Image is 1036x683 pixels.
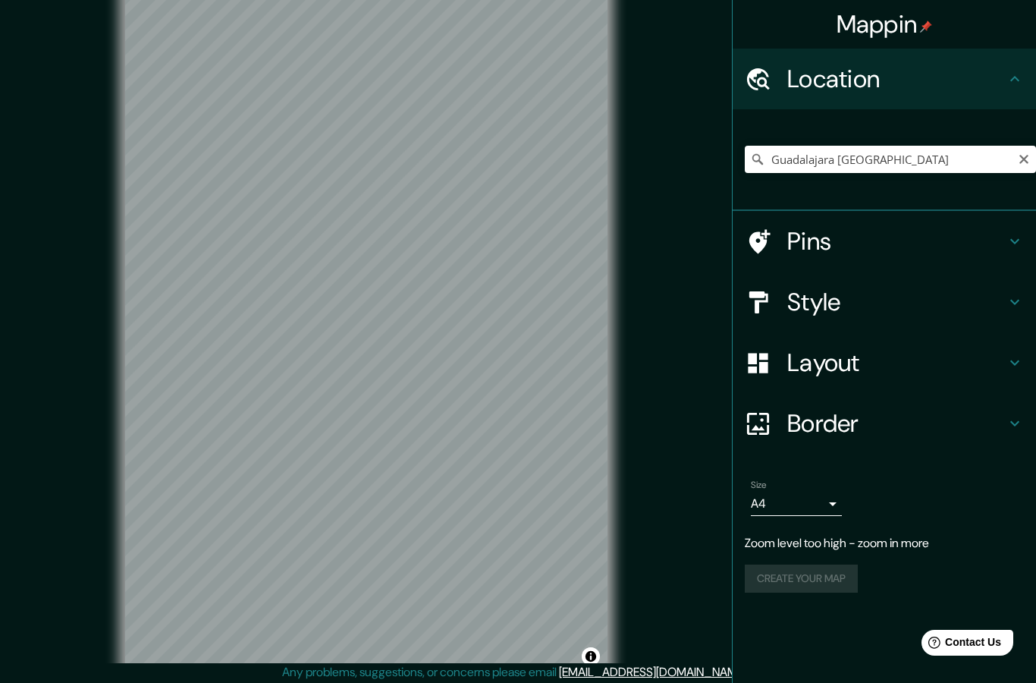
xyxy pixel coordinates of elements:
[787,408,1006,439] h4: Border
[733,393,1036,454] div: Border
[751,492,842,516] div: A4
[787,64,1006,94] h4: Location
[745,534,1024,552] p: Zoom level too high - zoom in more
[901,624,1019,666] iframe: Help widget launcher
[582,647,600,666] button: Toggle attribution
[837,9,933,39] h4: Mappin
[733,49,1036,109] div: Location
[787,348,1006,378] h4: Layout
[920,20,932,33] img: pin-icon.png
[733,211,1036,272] div: Pins
[745,146,1036,173] input: Pick your city or area
[787,226,1006,257] h4: Pins
[733,272,1036,332] div: Style
[787,287,1006,317] h4: Style
[751,479,767,492] label: Size
[282,663,749,681] p: Any problems, suggestions, or concerns please email .
[559,664,746,680] a: [EMAIL_ADDRESS][DOMAIN_NAME]
[1018,151,1030,165] button: Clear
[733,332,1036,393] div: Layout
